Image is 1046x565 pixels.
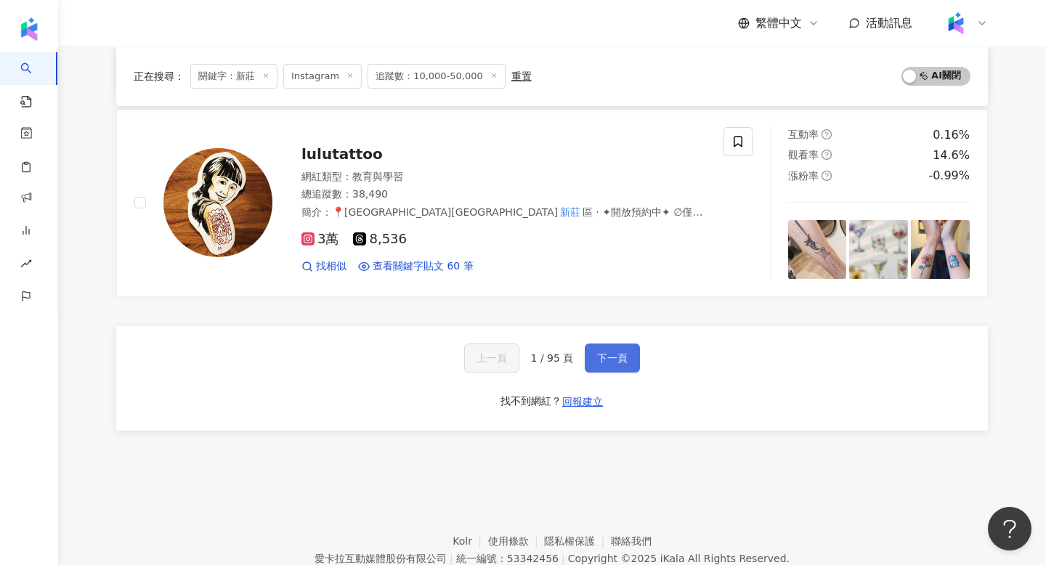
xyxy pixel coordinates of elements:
[352,171,403,182] span: 教育與學習
[353,232,407,247] span: 8,536
[301,170,706,184] div: 網紅類型 ：
[283,64,362,89] span: Instagram
[500,394,561,409] div: 找不到網紅？
[568,553,790,564] div: Copyright © 2025 All Rights Reserved.
[301,259,346,274] a: 找相似
[134,70,185,82] span: 正在搜尋 ：
[849,220,908,279] img: post-image
[316,259,346,274] span: 找相似
[511,70,532,82] div: 重置
[866,16,912,30] span: 活動訊息
[561,390,604,413] button: 回報建立
[368,64,506,89] span: 追蹤數：10,000-50,000
[544,535,611,547] a: 隱私權保護
[933,127,970,143] div: 0.16%
[597,352,628,364] span: 下一頁
[788,220,847,279] img: post-image
[562,396,603,407] span: 回報建立
[301,187,706,202] div: 總追蹤數 ： 38,490
[911,220,970,279] img: post-image
[788,170,819,182] span: 漲粉率
[373,259,474,274] span: 查看關鍵字貼文 60 筆
[660,553,685,564] a: iKala
[450,553,453,564] span: |
[163,148,272,257] img: KOL Avatar
[611,535,652,547] a: 聯絡我們
[822,129,832,139] span: question-circle
[17,17,41,41] img: logo icon
[558,204,583,220] mark: 新莊
[20,52,49,109] a: search
[464,344,519,373] button: 上一頁
[20,249,32,282] span: rise
[453,535,487,547] a: Kolr
[456,553,559,564] div: 統一編號：53342456
[116,109,988,297] a: KOL Avatarlulutattoo網紅類型：教育與學習總追蹤數：38,490簡介：📍[GEOGRAPHIC_DATA][GEOGRAPHIC_DATA]新莊區 · ✦開放預約中✦ ∅僅文字...
[788,129,819,140] span: 互動率
[301,145,383,163] span: lulutattoo
[585,344,640,373] button: 下一頁
[788,149,819,160] span: 觀看率
[822,171,832,181] span: question-circle
[190,64,277,89] span: 關鍵字：新莊
[988,507,1031,550] iframe: Help Scout Beacon - Open
[933,147,970,163] div: 14.6%
[755,15,802,31] span: 繁體中文
[358,259,474,274] a: 查看關鍵字貼文 60 筆
[488,535,545,547] a: 使用條款
[942,9,970,37] img: Kolr%20app%20icon%20%281%29.png
[822,150,832,160] span: question-circle
[315,553,447,564] div: 愛卡拉互動媒體股份有限公司
[928,168,970,184] div: -0.99%
[531,352,574,364] span: 1 / 95 頁
[332,206,558,218] span: 📍[GEOGRAPHIC_DATA][GEOGRAPHIC_DATA]
[301,232,338,247] span: 3萬
[561,553,565,564] span: |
